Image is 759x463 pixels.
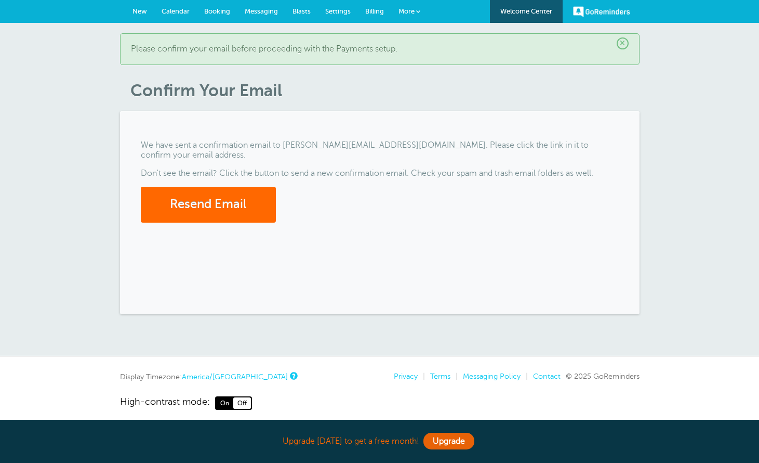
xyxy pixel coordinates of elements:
span: High-contrast mode: [120,396,210,410]
span: On [216,397,233,409]
span: Messaging [245,7,278,15]
a: Terms [430,372,450,380]
p: Please confirm your email before proceeding with the Payments setup. [131,44,629,54]
span: © 2025 GoReminders [566,372,640,380]
span: Booking [204,7,230,15]
span: Billing [365,7,384,15]
div: Display Timezone: [120,372,296,381]
li: | [521,372,528,381]
a: Privacy [394,372,418,380]
button: Resend Email [141,187,276,223]
p: Don't see the email? Click the button to send a new confirmation email. Check your spam and trash... [141,169,619,178]
a: This is the timezone being used to display dates and times to you on this device. Click the timez... [290,372,296,379]
a: High-contrast mode: On Off [120,396,640,410]
a: Upgrade [423,433,474,449]
iframe: Resource center [717,421,749,453]
span: Blasts [292,7,311,15]
span: × [617,37,629,49]
h1: Confirm Your Email [130,81,640,100]
p: We have sent a confirmation email to [PERSON_NAME][EMAIL_ADDRESS][DOMAIN_NAME]. Please click the ... [141,140,619,160]
div: Upgrade [DATE] to get a free month! [120,430,640,453]
li: | [418,372,425,381]
span: Off [233,397,251,409]
a: Contact [533,372,561,380]
a: America/[GEOGRAPHIC_DATA] [182,372,288,381]
span: Settings [325,7,351,15]
span: More [398,7,415,15]
a: Messaging Policy [463,372,521,380]
span: New [132,7,147,15]
span: Calendar [162,7,190,15]
li: | [450,372,458,381]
